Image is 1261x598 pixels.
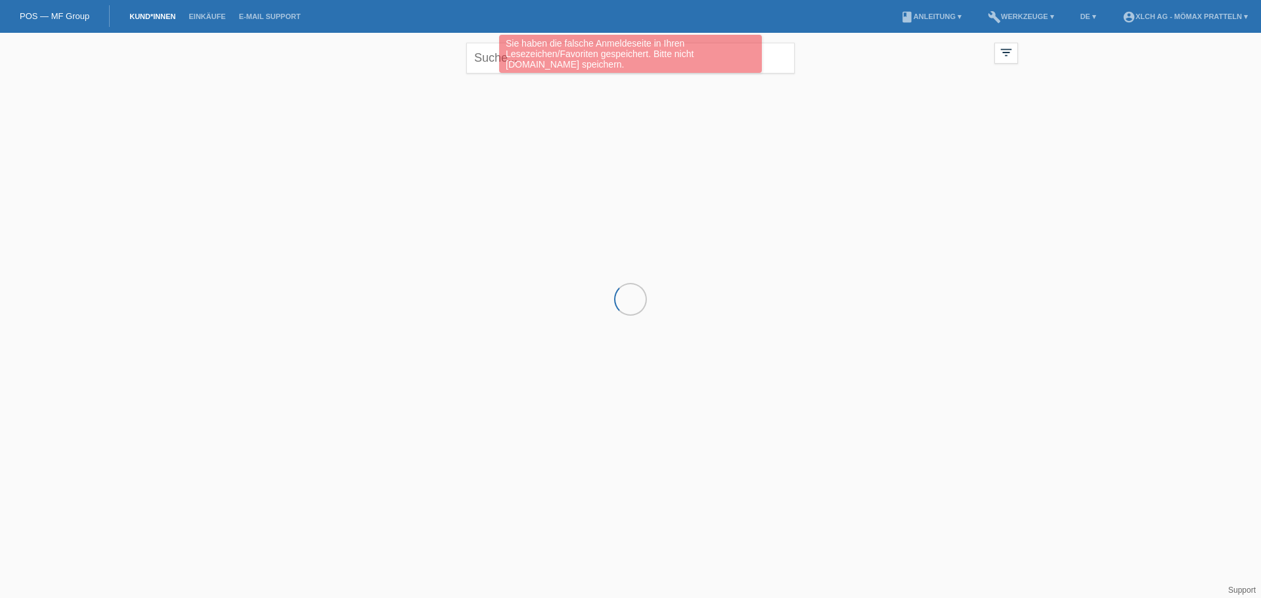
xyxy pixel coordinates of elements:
i: book [900,11,914,24]
a: Support [1228,586,1256,595]
a: Einkäufe [182,12,232,20]
i: build [988,11,1001,24]
a: DE ▾ [1074,12,1103,20]
a: POS — MF Group [20,11,89,21]
div: Sie haben die falsche Anmeldeseite in Ihren Lesezeichen/Favoriten gespeichert. Bitte nicht [DOMAI... [499,35,762,73]
a: buildWerkzeuge ▾ [981,12,1061,20]
i: account_circle [1122,11,1136,24]
a: bookAnleitung ▾ [894,12,968,20]
a: E-Mail Support [232,12,307,20]
a: Kund*innen [123,12,182,20]
a: account_circleXLCH AG - Mömax Pratteln ▾ [1116,12,1254,20]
